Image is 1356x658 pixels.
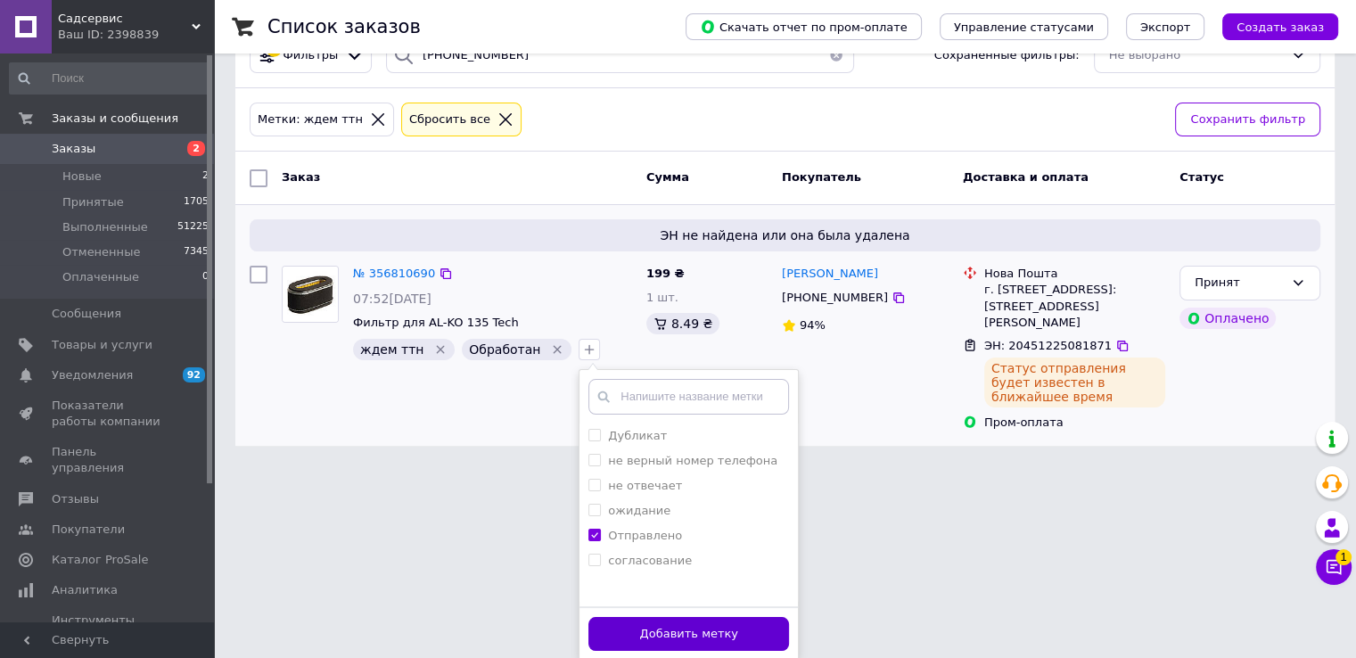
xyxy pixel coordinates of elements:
span: 1705 [184,194,209,210]
span: Инструменты вебмастера и SEO [52,613,165,645]
span: 199 ₴ [646,267,685,280]
span: Аналитика [52,582,118,598]
button: Сохранить фильтр [1175,103,1320,137]
span: Выполненные [62,219,148,235]
img: Фото товару [283,267,338,321]
div: Принят [1195,274,1284,292]
span: [PERSON_NAME] [782,267,878,280]
a: Фильтр для AL-KO 135 Tech [353,316,519,329]
span: Заказы и сообщения [52,111,178,127]
button: Создать заказ [1222,13,1338,40]
div: 8.49 ₴ [646,313,719,334]
input: Поиск [9,62,210,95]
div: Пром-оплата [984,415,1165,431]
span: Отзывы [52,491,99,507]
span: [PHONE_NUMBER] [782,291,888,304]
span: Каталог ProSale [52,552,148,568]
span: Уведомления [52,367,133,383]
svg: Удалить метку [433,342,448,357]
span: 0 [202,269,209,285]
button: Экспорт [1126,13,1204,40]
a: [PERSON_NAME] [782,266,878,283]
span: Создать заказ [1237,21,1324,34]
span: Покупатели [52,522,125,538]
span: Товары и услуги [52,337,152,353]
label: не отвечает [608,479,682,492]
span: 94% [800,318,826,332]
span: Панель управления [52,444,165,476]
span: Заказ [282,170,320,184]
span: Показатели работы компании [52,398,165,430]
label: ожидание [608,504,670,517]
span: 2 [202,169,209,185]
a: Создать заказ [1204,20,1338,33]
label: согласование [608,554,692,567]
div: г. [STREET_ADDRESS]: [STREET_ADDRESS][PERSON_NAME] [984,282,1165,331]
span: 1 [1335,549,1352,565]
span: 51225 [177,219,209,235]
div: Нова Пошта [984,266,1165,282]
input: Поиск по номеру заказа, ФИО покупателя, номеру телефона, Email, номеру накладной [386,38,854,73]
span: ЭН: 20451225081871 [984,339,1112,352]
span: Отмененные [62,244,140,260]
span: Скачать отчет по пром-оплате [700,19,908,35]
span: Управление статусами [954,21,1094,34]
div: Не выбрано [1109,46,1284,65]
svg: Удалить метку [550,342,564,357]
button: Добавить метку [588,617,789,652]
span: Доставка и оплата [963,170,1089,184]
span: 92 [183,367,205,382]
label: Дубликат [608,429,667,442]
input: Напишите название метки [588,379,789,415]
span: Фильтры [284,47,339,64]
span: Сохранить фильтр [1190,111,1305,129]
h1: Список заказов [267,16,421,37]
button: Управление статусами [940,13,1108,40]
span: Садсервис [58,11,192,27]
label: не верный номер телефона [608,454,777,467]
div: Метки: ждем ттн [254,111,366,129]
span: Статус [1179,170,1224,184]
span: Принятые [62,194,124,210]
span: Новые [62,169,102,185]
button: Чат с покупателем1 [1316,549,1352,585]
span: 1 шт. [646,291,678,304]
div: Сбросить все [406,111,494,129]
span: Покупатель [782,170,861,184]
label: Отправлено [608,529,682,542]
span: Заказы [52,141,95,157]
button: Скачать отчет по пром-оплате [686,13,922,40]
div: Оплачено [1179,308,1276,329]
span: 2 [187,141,205,156]
span: ждем ттн [360,342,423,357]
div: Статус отправления будет известен в ближайшее время [984,358,1165,407]
span: Оплаченные [62,269,139,285]
span: Сумма [646,170,689,184]
a: Фото товару [282,266,339,323]
span: Экспорт [1140,21,1190,34]
a: № 356810690 [353,267,435,280]
span: 07:52[DATE] [353,292,431,306]
button: Очистить [818,38,854,73]
span: Обработан [469,342,540,357]
span: Сохраненные фильтры: [934,47,1080,64]
div: Ваш ID: 2398839 [58,27,214,43]
span: ЭН не найдена или она была удалена [257,226,1313,244]
span: Сообщения [52,306,121,322]
span: 7345 [184,244,209,260]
